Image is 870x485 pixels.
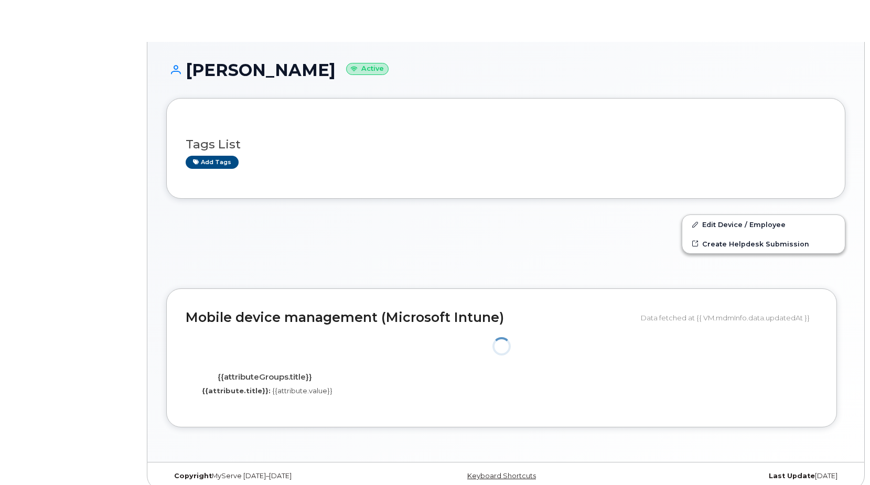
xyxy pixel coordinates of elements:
div: MyServe [DATE]–[DATE] [166,472,393,480]
a: Create Helpdesk Submission [682,234,845,253]
h3: Tags List [186,138,826,151]
label: {{attribute.title}}: [202,386,271,396]
h2: Mobile device management (Microsoft Intune) [186,310,633,325]
h4: {{attributeGroups.title}} [194,373,336,382]
a: Edit Device / Employee [682,215,845,234]
small: Active [346,63,389,75]
h1: [PERSON_NAME] [166,61,845,79]
a: Add tags [186,156,239,169]
div: [DATE] [619,472,845,480]
strong: Last Update [769,472,815,480]
div: Data fetched at {{ VM.mdmInfo.data.updatedAt }} [641,308,818,328]
span: {{attribute.value}} [272,386,332,395]
strong: Copyright [174,472,212,480]
a: Keyboard Shortcuts [467,472,536,480]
